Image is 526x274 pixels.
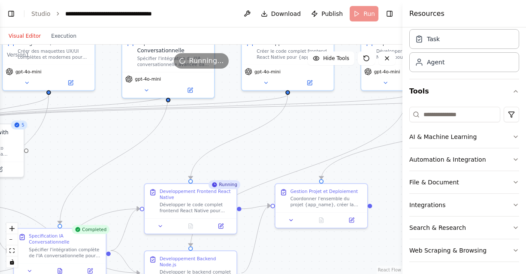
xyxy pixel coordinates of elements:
button: File & Document [409,171,519,193]
button: Visual Editor [3,31,46,41]
div: Gestion Projet et DeploiementCoordonner l'ensemble du projet {app_name}, créer la documentation t... [275,183,368,228]
button: zoom in [6,223,18,234]
span: Publish [321,9,343,18]
div: Expert IA ConversationnelleSpécifier l'intégration de l'IA conversationnelle avancée dans {app_na... [121,34,215,99]
span: gpt-4o-mini [374,69,400,75]
button: Open in side panel [49,78,91,87]
span: Running... [189,56,224,66]
button: Tools [409,79,519,103]
span: gpt-4o-mini [135,76,161,82]
button: Open in side panel [339,216,364,225]
div: Développer le code complet frontend React Native pour {app_name} selon les spécifications d'archi... [160,202,232,214]
div: Version 1 [7,51,29,58]
div: Developpeur React NativeCréer le code complet frontend React Native pour {app_name}, incluant les... [241,34,335,91]
div: Developpement Frontend React Native [160,189,232,201]
button: Open in side panel [169,86,211,95]
div: Developpement Backend Node.js [160,256,232,268]
div: Coordonner l'ensemble du projet {app_name}, créer la documentation technique complète, planifier ... [290,196,363,208]
div: Developpeur React Native [257,39,329,46]
button: Download [257,6,305,21]
button: No output available [305,216,337,225]
a: Studio [31,10,51,17]
span: Hide Tools [323,55,349,62]
g: Edge from cebb94f7-ebc2-4c58-826d-3521b435e295 to 146671b4-0e00-4df0-ac32-bfd9849ad722 [187,95,292,179]
div: Agent [427,58,444,66]
span: gpt-4o-mini [15,69,42,75]
div: Créer des maquettes UX/UI complètes et modernes pour l'application {app_name}, avec un design min... [18,48,90,60]
button: fit view [6,245,18,256]
div: Running [209,180,240,189]
div: Spécifier l'intégration complète de l'IA conversationnelle pour {app_name}. Définir l'architectur... [29,247,101,259]
button: Show left sidebar [5,8,17,20]
button: Hide Tools [308,51,354,65]
button: zoom out [6,234,18,245]
button: Search & Research [409,217,519,239]
button: Publish [308,6,346,21]
div: Designer UX/UI MobileCréer des maquettes UX/UI complètes et modernes pour l'application {app_name... [2,34,96,91]
button: No output available [175,222,206,231]
div: Task [427,35,440,43]
div: Specification IA Conversationnelle [29,233,101,245]
button: Execution [46,31,82,41]
button: AI & Machine Learning [409,126,519,148]
button: Open in side panel [288,78,330,87]
button: Integrations [409,194,519,216]
h4: Resources [409,9,444,19]
g: Edge from a315e78e-86af-4acc-8a8a-051410af1a80 to be8415ad-f31f-4ce0-a95f-e3076f6c5d9d [187,95,411,247]
nav: breadcrumb [31,9,162,18]
div: Completed [72,225,109,234]
div: Expert Backend Node.js [376,39,449,46]
div: Développer le backend complet Node.js pour {app_name}, incluant les APIs REST, l'intégration Fire... [376,48,449,60]
button: Web Scraping & Browsing [409,239,519,262]
div: Gestion Projet et Deploiement [290,189,358,195]
button: toggle interactivity [6,256,18,268]
div: Designer UX/UI Mobile [18,39,90,46]
button: Hide right sidebar [384,8,396,20]
span: Download [271,9,301,18]
div: Crew [409,26,519,79]
div: Créer le code complet frontend React Native pour {app_name}, incluant les composants réutilisable... [257,48,329,60]
button: Automation & Integration [409,148,519,171]
span: 5 [21,122,24,128]
span: gpt-4o-mini [254,69,281,75]
g: Edge from 146671b4-0e00-4df0-ac32-bfd9849ad722 to a5a28e80-ff4e-46ee-bfb7-7fe63dbc80b1 [242,202,271,212]
div: Expert Backend Node.jsDévelopper le backend complet Node.js pour {app_name}, incluant les APIs RE... [360,34,454,91]
div: React Flow controls [6,223,18,268]
button: Open in side panel [208,222,234,231]
a: React Flow attribution [378,268,401,272]
g: Edge from e766c708-136d-418b-979c-e63dca8ceb12 to 1feb10a8-aa3a-4b2b-a3de-a20de89753eb [56,95,172,224]
div: Tools [409,103,519,269]
g: Edge from 1feb10a8-aa3a-4b2b-a3de-a20de89753eb to 146671b4-0e00-4df0-ac32-bfd9849ad722 [111,205,140,254]
div: RunningDeveloppement Frontend React NativeDévelopper le code complet frontend React Native pour {... [144,183,237,234]
div: Expert IA Conversationnelle [137,39,210,54]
